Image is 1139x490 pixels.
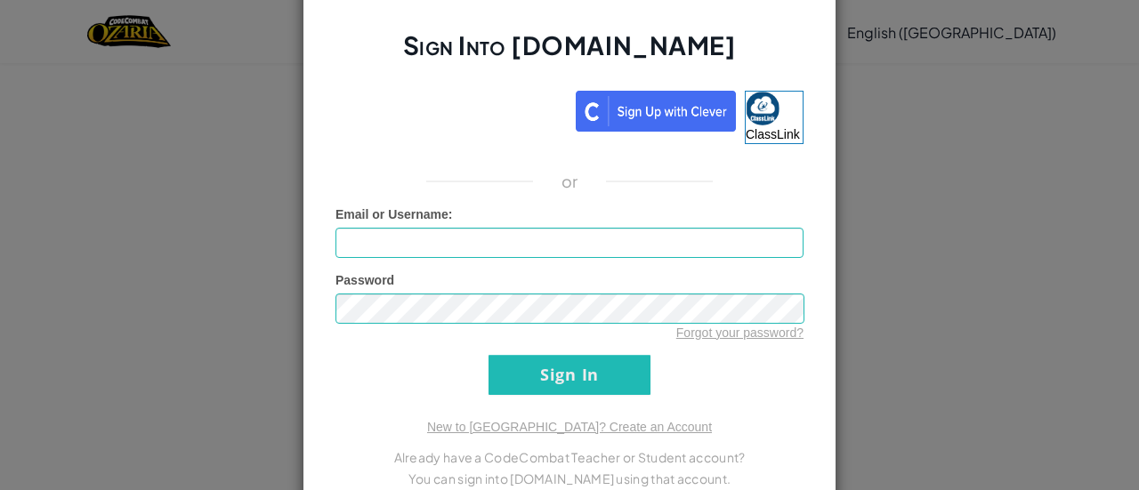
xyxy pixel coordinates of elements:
img: clever_sso_button@2x.png [576,91,736,132]
span: Email or Username [335,207,448,221]
label: : [335,205,453,223]
a: Forgot your password? [676,325,804,340]
span: ClassLink [746,127,800,141]
a: New to [GEOGRAPHIC_DATA]? Create an Account [427,420,712,434]
p: You can sign into [DOMAIN_NAME] using that account. [335,468,804,489]
p: or [561,171,578,192]
iframe: Sign in with Google Button [327,89,576,128]
input: Sign In [489,355,650,395]
img: classlink-logo-small.png [746,92,780,125]
span: Password [335,273,394,287]
h2: Sign Into [DOMAIN_NAME] [335,28,804,80]
p: Already have a CodeCombat Teacher or Student account? [335,446,804,468]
